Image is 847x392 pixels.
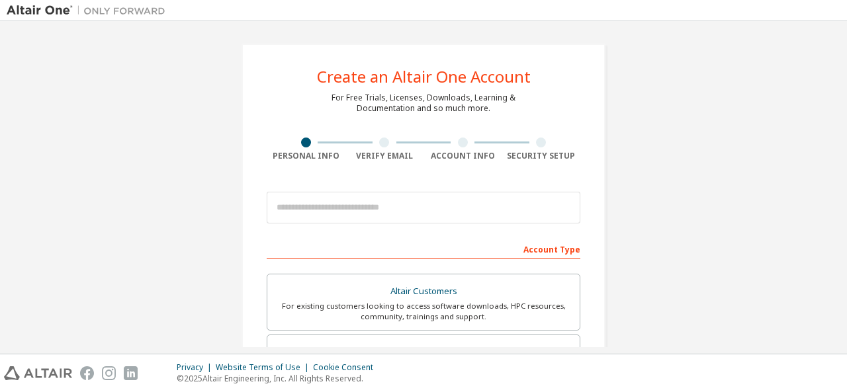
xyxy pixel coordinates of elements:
div: For Free Trials, Licenses, Downloads, Learning & Documentation and so much more. [332,93,515,114]
div: Security Setup [502,151,581,161]
div: Account Type [267,238,580,259]
img: instagram.svg [102,366,116,380]
p: © 2025 Altair Engineering, Inc. All Rights Reserved. [177,373,381,384]
div: Account Info [423,151,502,161]
div: Privacy [177,362,216,373]
img: altair_logo.svg [4,366,72,380]
img: Altair One [7,4,172,17]
div: Verify Email [345,151,424,161]
img: linkedin.svg [124,366,138,380]
div: Create an Altair One Account [317,69,531,85]
div: Website Terms of Use [216,362,313,373]
img: facebook.svg [80,366,94,380]
div: Altair Customers [275,282,572,301]
div: For existing customers looking to access software downloads, HPC resources, community, trainings ... [275,301,572,322]
div: Cookie Consent [313,362,381,373]
div: Students [275,343,572,362]
div: Personal Info [267,151,345,161]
